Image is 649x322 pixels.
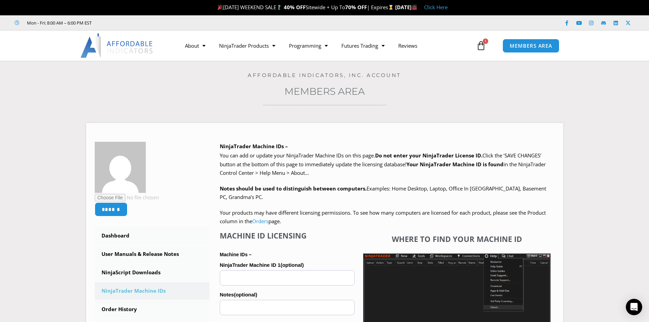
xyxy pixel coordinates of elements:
span: You can add or update your NinjaTrader Machine IDs on this page. [220,152,375,159]
span: (optional) [234,292,257,297]
a: Members Area [284,86,365,97]
a: NinjaScript Downloads [95,264,210,281]
img: ed3ffbeb7045a0fa7708a623a70841ceebf26a34c23f0450c245bbe2b39a06d7 [95,142,146,193]
div: Open Intercom Messenger [626,299,642,315]
label: NinjaTrader Machine ID 1 [220,260,355,270]
img: 🎉 [218,5,223,10]
nav: Menu [178,38,475,53]
a: NinjaTrader Machine IDs [95,282,210,300]
strong: 40% OFF [284,4,306,11]
span: Mon - Fri: 8:00 AM – 6:00 PM EST [25,19,92,27]
a: Futures Trading [335,38,391,53]
b: Do not enter your NinjaTrader License ID. [375,152,482,159]
span: Your products may have different licensing permissions. To see how many computers are licensed fo... [220,209,546,225]
span: Click the ‘SAVE CHANGES’ button at the bottom of this page to immediately update the licensing da... [220,152,546,176]
strong: [DATE] [395,4,417,11]
strong: Machine IDs – [220,252,251,257]
a: Order History [95,301,210,318]
a: 1 [466,36,496,56]
a: Affordable Indicators, Inc. Account [248,72,401,78]
span: 1 [483,39,488,44]
strong: Notes should be used to distinguish between computers. [220,185,367,192]
span: MEMBERS AREA [510,43,552,48]
a: Reviews [391,38,424,53]
img: 🏌️‍♂️ [277,5,282,10]
a: Click Here [424,4,448,11]
label: Notes [220,290,355,300]
a: Programming [282,38,335,53]
strong: Your NinjaTrader Machine ID is found [406,161,504,168]
h4: Machine ID Licensing [220,231,355,240]
a: About [178,38,212,53]
a: Orders [252,218,268,225]
img: LogoAI | Affordable Indicators – NinjaTrader [80,33,154,58]
span: (optional) [280,262,304,268]
img: ⌛ [388,5,393,10]
a: User Manuals & Release Notes [95,245,210,263]
a: NinjaTrader Products [212,38,282,53]
a: MEMBERS AREA [503,39,559,53]
img: 🏭 [412,5,417,10]
span: [DATE] WEEKEND SALE Sitewide + Up To | Expires [216,4,395,11]
iframe: Customer reviews powered by Trustpilot [101,19,203,26]
a: Dashboard [95,227,210,245]
h4: Where to find your Machine ID [363,234,551,243]
strong: 70% OFF [345,4,367,11]
b: NinjaTrader Machine IDs – [220,143,288,150]
span: Examples: Home Desktop, Laptop, Office In [GEOGRAPHIC_DATA], Basement PC, Grandma’s PC. [220,185,546,201]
